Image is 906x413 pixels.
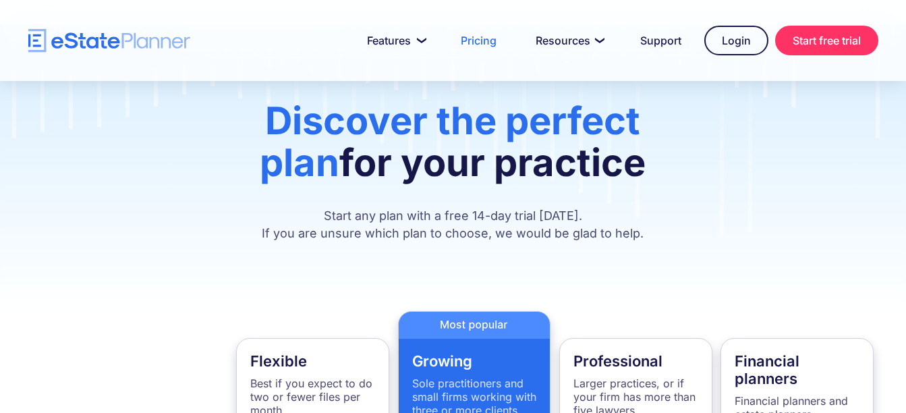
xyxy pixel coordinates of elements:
h4: Professional [573,352,698,370]
p: Start any plan with a free 14-day trial [DATE]. If you are unsure which plan to choose, we would ... [202,207,705,242]
h4: Growing [412,352,537,370]
h1: for your practice [202,100,705,197]
h4: Flexible [250,352,375,370]
a: Start free trial [775,26,878,55]
a: Login [704,26,768,55]
a: Features [351,27,438,54]
a: Support [624,27,698,54]
h4: Financial planners [735,352,859,387]
a: Resources [519,27,617,54]
a: Pricing [445,27,513,54]
span: Discover the perfect plan [260,98,640,186]
a: home [28,29,190,53]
